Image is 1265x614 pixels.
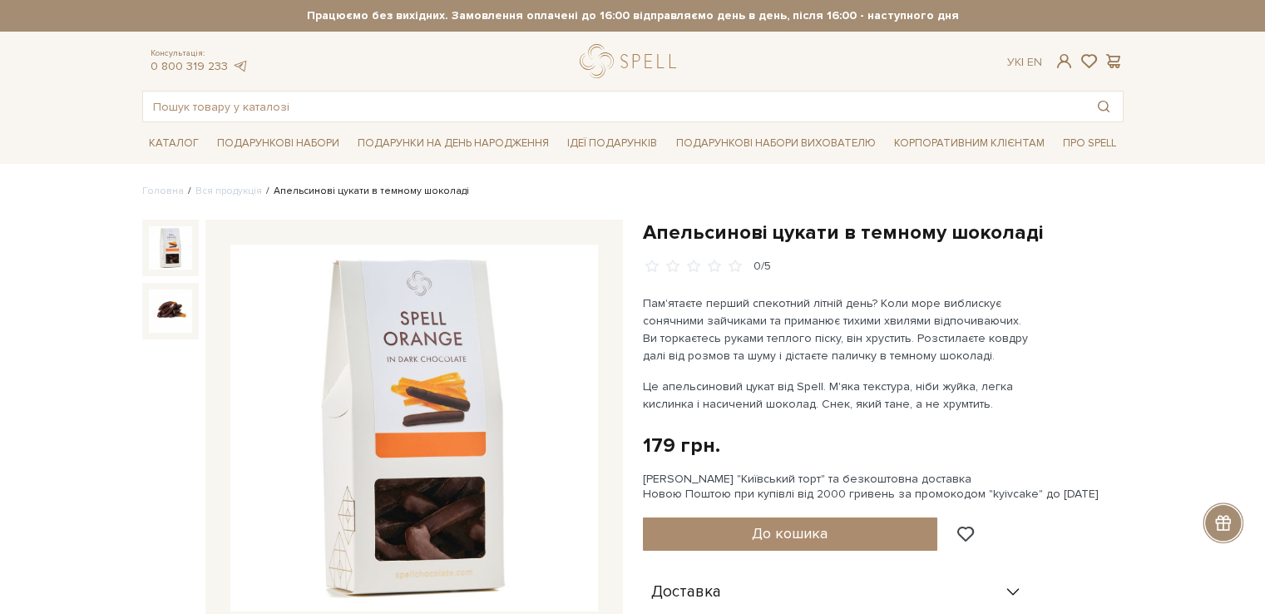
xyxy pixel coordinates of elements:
[151,48,249,59] span: Консультація:
[1027,55,1042,69] a: En
[580,44,684,78] a: logo
[752,524,828,542] span: До кошика
[643,295,1033,364] p: Пам'ятаєте перший спекотний літній день? Коли море виблискує сонячними зайчиками та приманює тихи...
[1007,55,1042,70] div: Ук
[643,378,1033,413] p: Це апельсиновий цукат від Spell. М'яка текстура, ніби жуйка, легка кислинка і насичений шоколад. ...
[262,184,469,199] li: Апельсинові цукати в темному шоколаді
[142,8,1124,23] strong: Працюємо без вихідних. Замовлення оплачені до 16:00 відправляємо день в день, після 16:00 - насту...
[142,131,205,156] a: Каталог
[195,185,262,197] a: Вся продукція
[210,131,346,156] a: Подарункові набори
[1085,92,1123,121] button: Пошук товару у каталозі
[149,226,192,270] img: Апельсинові цукати в темному шоколаді
[651,585,721,600] span: Доставка
[887,129,1051,157] a: Корпоративним клієнтам
[1021,55,1024,69] span: |
[151,59,228,73] a: 0 800 319 233
[561,131,664,156] a: Ідеї подарунків
[232,59,249,73] a: telegram
[754,259,771,275] div: 0/5
[143,92,1085,121] input: Пошук товару у каталозі
[670,129,882,157] a: Подарункові набори вихователю
[351,131,556,156] a: Подарунки на День народження
[149,290,192,333] img: Апельсинові цукати в темному шоколаді
[230,245,598,612] img: Апельсинові цукати в темному шоколаді
[643,517,938,551] button: До кошика
[643,472,1124,502] div: [PERSON_NAME] "Київський торт" та безкоштовна доставка Новою Поштою при купівлі від 2000 гривень ...
[142,185,184,197] a: Головна
[643,220,1124,245] h1: Апельсинові цукати в темному шоколаді
[643,433,720,458] div: 179 грн.
[1056,131,1123,156] a: Про Spell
